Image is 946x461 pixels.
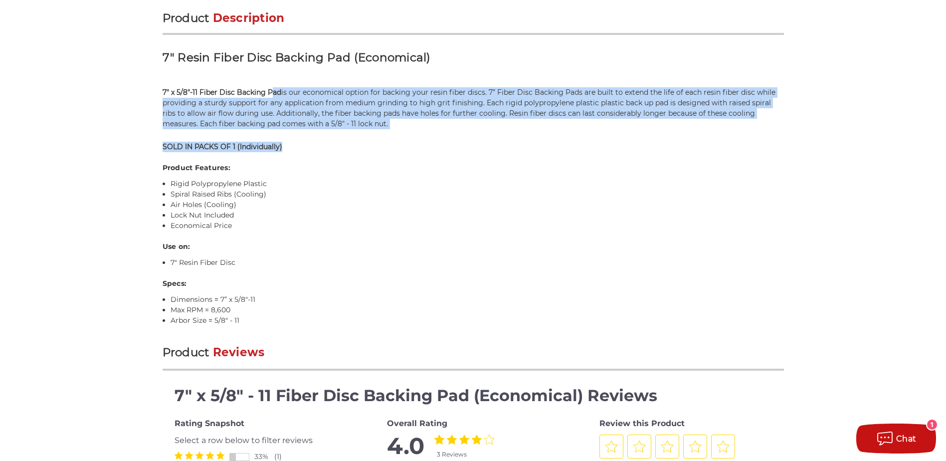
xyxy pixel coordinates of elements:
p: is our economical option for backing your resin fiber discs. 7” Fiber Disc Backing Pads are built... [163,87,784,129]
label: 1 Star [434,435,444,445]
li: Max RPM = 8,600 [171,305,784,315]
li: Rigid Polypropylene Plastic [171,179,784,189]
div: Select a row below to filter reviews [175,435,347,447]
label: 5 Stars [484,435,494,445]
button: Chat [856,424,936,454]
span: Chat [896,434,917,444]
li: Air Holes (Cooling) [171,200,784,210]
div: Rating Snapshot [175,418,347,430]
strong: SOLD IN PACKS OF 1 (Individually) [163,142,282,151]
span: Description [213,11,285,25]
div: Overall Rating [387,418,560,430]
label: 5 Stars [216,452,224,460]
h4: Use on: [163,241,784,252]
li: Dimensions = 7” x 5/8"-11 [171,294,784,305]
label: 4 Stars [472,435,482,445]
span: 3 Reviews [437,451,467,458]
h4: Product Features: [163,163,784,173]
strong: 7" x 5/8"-11 Fiber Disc Backing Pad [163,88,281,97]
h4: 7" x 5/8" - 11 Fiber Disc Backing Pad (Economical) Reviews [175,384,772,408]
li: Lock Nut Included [171,210,784,221]
label: 4 Stars [206,452,214,460]
span: Product [163,345,209,359]
div: 1 [927,420,937,430]
label: 2 Stars [185,452,193,460]
span: 4.0 [387,435,424,459]
h4: Specs: [163,278,784,289]
label: 3 Stars [195,452,203,460]
strong: 7" Resin Fiber Disc Backing Pad (Economical) [163,50,431,64]
label: 2 Stars [447,435,457,445]
li: 7" Resin Fiber Disc [171,257,784,268]
span: Product [163,11,209,25]
span: Reviews [213,345,265,359]
li: Economical Price [171,221,784,231]
label: 3 Stars [459,435,469,445]
div: Review this Product [599,418,772,430]
label: 1 Star [175,452,183,460]
li: Spiral Raised Ribs (Cooling) [171,189,784,200]
li: Arbor Size = 5/8" - 11 [171,315,784,326]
